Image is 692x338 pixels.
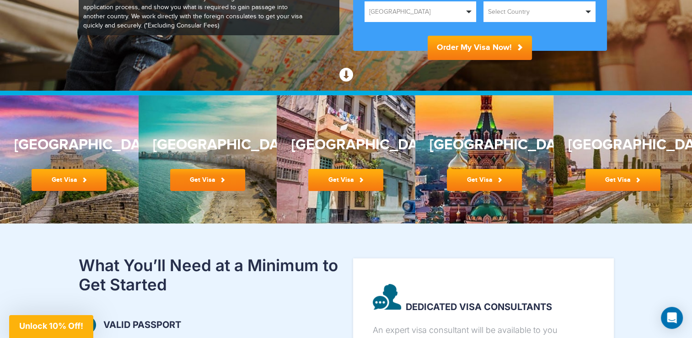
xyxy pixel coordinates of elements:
img: image description [373,284,401,310]
a: Get Visa [170,169,245,191]
span: Unlock 10% Off! [19,321,83,331]
h3: [GEOGRAPHIC_DATA] [14,137,124,153]
button: Order My Visa Now! [428,36,532,60]
h3: [GEOGRAPHIC_DATA] [153,137,263,153]
h3: [GEOGRAPHIC_DATA] [429,137,539,153]
a: Get Visa [308,169,383,191]
h3: [GEOGRAPHIC_DATA] [568,137,678,153]
strong: Dedicated visa consultants [373,287,585,312]
a: Get Visa [585,169,660,191]
a: Get Visa [32,169,107,191]
span: [GEOGRAPHIC_DATA] [369,7,464,16]
h3: [GEOGRAPHIC_DATA] [291,137,401,153]
h2: What You’ll Need at a Minimum to Get Started [79,256,339,294]
div: Unlock 10% Off! [9,315,93,338]
a: Get Visa [447,169,522,191]
span: Select Country [488,7,583,16]
button: Select Country [483,1,595,22]
button: [GEOGRAPHIC_DATA] [365,1,477,22]
strong: Valid passport [103,319,326,330]
div: Open Intercom Messenger [661,307,683,329]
